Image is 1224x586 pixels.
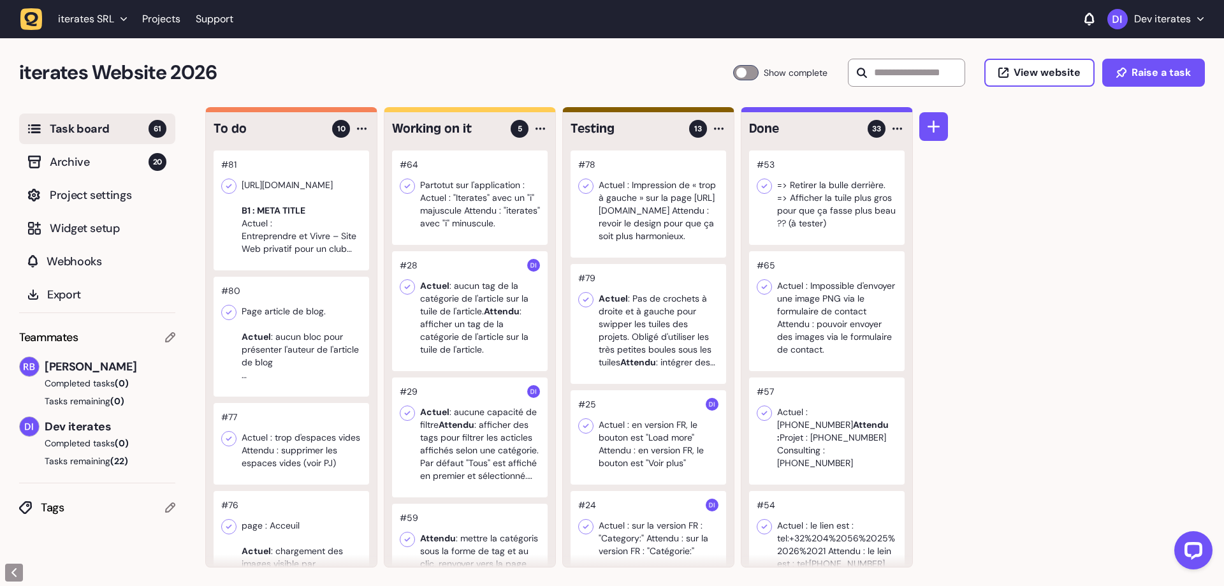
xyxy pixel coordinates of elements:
span: 20 [149,153,166,171]
span: iterates SRL [58,13,114,26]
button: Widget setup [19,213,175,244]
span: 10 [337,123,346,135]
button: View website [984,59,1095,87]
h4: Working on it [392,120,502,138]
span: Task board [50,120,149,138]
img: Dev iterates [20,417,39,436]
h4: Testing [571,120,680,138]
iframe: LiveChat chat widget [1164,526,1218,580]
a: Projects [142,8,180,31]
img: Dev iterates [527,385,540,398]
button: Dev iterates [1107,9,1204,29]
span: 13 [694,123,702,135]
p: Dev iterates [1134,13,1191,26]
a: Support [196,13,233,26]
span: [PERSON_NAME] [45,358,175,376]
span: Project settings [50,186,166,204]
button: Tasks remaining(0) [19,395,175,407]
span: (22) [110,455,128,467]
button: Completed tasks(0) [19,377,165,390]
span: Dev iterates [45,418,175,436]
img: Dev iterates [706,499,718,511]
span: Export [47,286,166,304]
button: Export [19,279,175,310]
span: Tags [41,499,165,516]
span: (0) [115,377,129,389]
h4: Done [749,120,859,138]
img: Dev iterates [527,259,540,272]
button: Archive20 [19,147,175,177]
span: Raise a task [1132,68,1191,78]
span: 5 [518,123,522,135]
img: Dev iterates [1107,9,1128,29]
span: Widget setup [50,219,166,237]
span: Webhooks [47,253,166,270]
h2: iterates Website 2026 [19,57,733,88]
span: Show complete [764,65,827,80]
span: Teammates [19,328,78,346]
button: Task board61 [19,114,175,144]
button: Completed tasks(0) [19,437,165,450]
button: Webhooks [19,246,175,277]
span: Archive [50,153,149,171]
span: (0) [115,437,129,449]
button: iterates SRL [20,8,135,31]
span: 33 [872,123,881,135]
span: View website [1014,68,1081,78]
img: Rodolphe Balay [20,357,39,376]
button: Raise a task [1102,59,1205,87]
button: Project settings [19,180,175,210]
span: 61 [149,120,166,138]
button: Tasks remaining(22) [19,455,175,467]
img: Dev iterates [706,398,718,411]
h4: To do [214,120,323,138]
span: (0) [110,395,124,407]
